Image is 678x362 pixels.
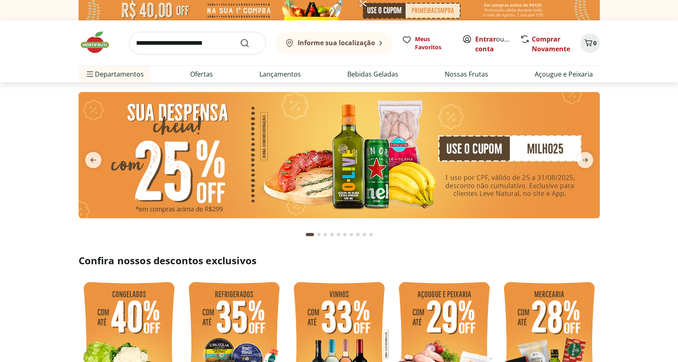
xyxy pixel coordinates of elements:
[329,225,335,244] button: Go to page 4 from fs-carousel
[335,225,342,244] button: Go to page 5 from fs-carousel
[475,35,496,44] a: Entrar
[79,254,600,267] h2: Confira nossos descontos exclusivos
[79,92,600,218] img: cupom
[79,152,108,168] button: previous
[402,35,452,51] a: Meus Favoritos
[348,225,355,244] button: Go to page 7 from fs-carousel
[85,64,95,84] button: Menu
[445,69,488,79] a: Nossas Frutas
[580,33,600,53] button: Carrinho
[276,32,392,55] button: Informe sua localização
[322,225,329,244] button: Go to page 3 from fs-carousel
[259,69,301,79] a: Lançamentos
[532,35,570,53] a: Comprar Novamente
[316,225,322,244] button: Go to page 2 from fs-carousel
[240,38,259,48] button: Submit Search
[342,225,348,244] button: Go to page 6 from fs-carousel
[190,69,213,79] a: Ofertas
[304,225,316,244] button: Current page from fs-carousel
[361,225,368,244] button: Go to page 9 from fs-carousel
[593,39,597,47] span: 0
[298,38,375,47] b: Informe sua localização
[535,69,593,79] a: Açougue e Peixaria
[368,225,374,244] button: Go to page 10 from fs-carousel
[347,69,398,79] a: Bebidas Geladas
[79,30,119,55] img: Hortifruti
[475,35,520,53] a: Criar conta
[570,152,600,168] button: next
[85,64,144,84] span: Departamentos
[129,32,266,55] input: search
[355,225,361,244] button: Go to page 8 from fs-carousel
[415,35,452,51] span: Meus Favoritos
[475,34,511,54] span: ou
